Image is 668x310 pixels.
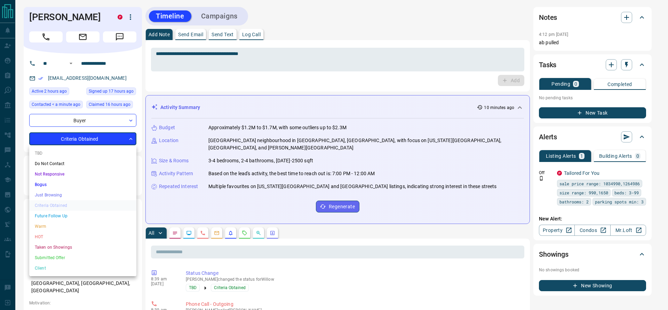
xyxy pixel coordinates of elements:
li: Warm [29,221,136,232]
li: Do Not Contact [29,158,136,169]
li: Bogus [29,179,136,190]
li: Not Responsive [29,169,136,179]
li: Taken on Showings [29,242,136,253]
li: TBD [29,148,136,158]
li: Future Follow Up [29,211,136,221]
li: Submitted Offer [29,253,136,263]
li: Client [29,263,136,273]
li: HOT [29,232,136,242]
li: Just Browsing [29,190,136,200]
